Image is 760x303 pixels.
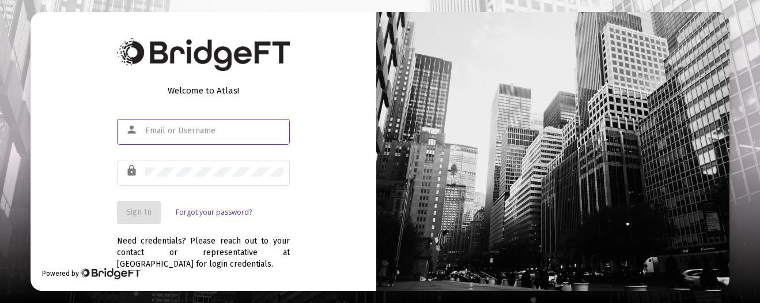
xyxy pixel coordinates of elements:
a: Forgot your password? [176,207,252,218]
img: Bridge Financial Technology Logo [117,38,290,71]
input: Email or Username [145,126,283,136]
img: Bridge Financial Technology Logo [80,268,141,279]
mat-icon: person [126,123,139,137]
mat-icon: lock [126,164,139,178]
div: Powered by [42,268,141,279]
div: Welcome to Atlas! [117,85,290,96]
div: Need credentials? Please reach out to your contact or representative at [GEOGRAPHIC_DATA] for log... [117,224,290,270]
span: Sign In [126,207,152,217]
button: Sign In [117,201,161,224]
